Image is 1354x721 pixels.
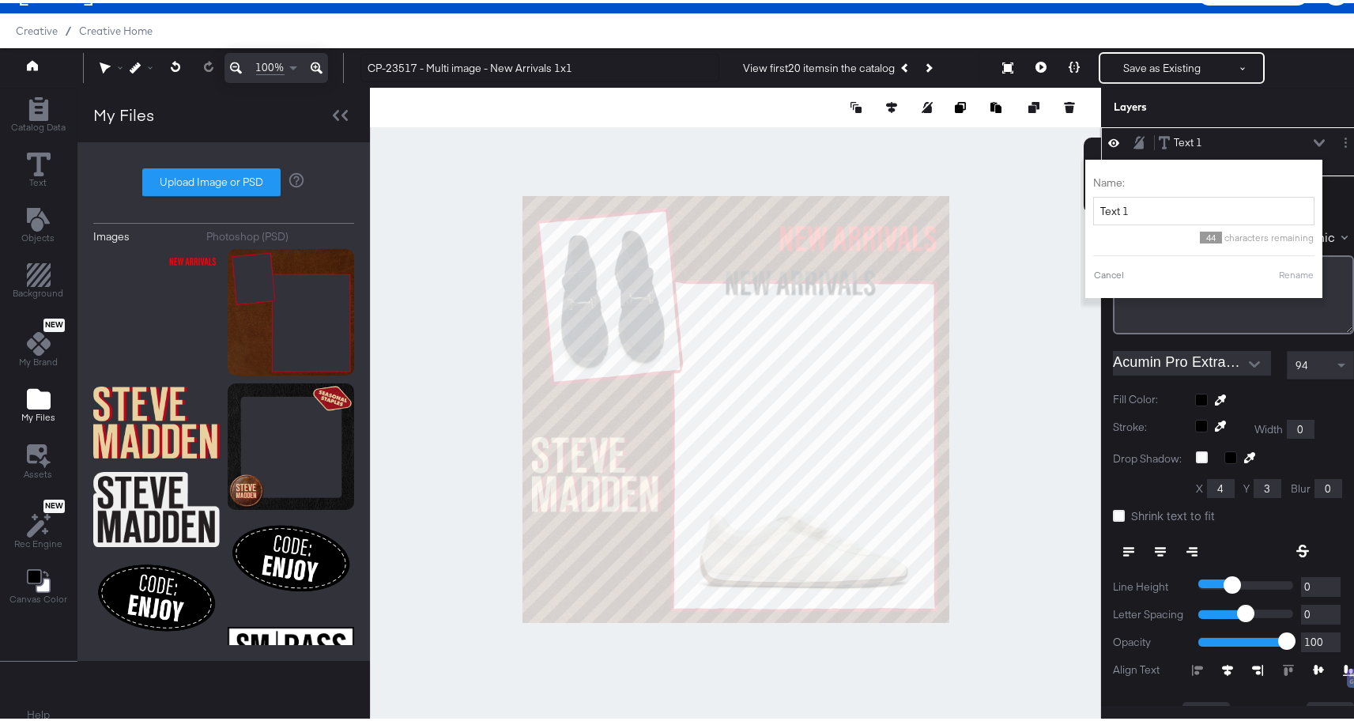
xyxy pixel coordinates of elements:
svg: Copy image [955,99,966,110]
span: Text [30,173,47,186]
span: My Brand [19,353,58,365]
label: Letter Spacing [1113,604,1186,619]
div: My Files [93,100,154,123]
button: Text [17,145,60,191]
label: Width [1254,419,1283,434]
span: Creative [16,21,58,34]
div: characters remaining [1093,228,1314,240]
label: X [1196,478,1203,493]
button: Add Rectangle [2,90,75,135]
button: Copy image [955,96,971,112]
span: 44 [1200,228,1222,240]
label: Fill Color: [1113,389,1183,404]
div: Layers [1114,96,1275,111]
button: Photoshop (PSD) [207,226,355,241]
span: New [43,498,65,508]
span: Rec Engine [14,534,62,547]
span: / [58,21,79,34]
button: Images [93,226,195,241]
span: 94 [1296,355,1308,369]
button: Save as Existing [1100,51,1224,79]
span: Catalog Data [11,118,66,130]
div: Text 1 [1174,132,1202,147]
div: Photoshop (PSD) [207,226,289,241]
a: Creative Home [79,21,153,34]
button: Assets [15,436,62,482]
button: Previous Product [895,51,917,79]
button: Cancel [1093,265,1125,279]
label: Width [1113,701,1141,716]
span: Canvas Color [9,590,67,602]
button: Next Product [917,51,939,79]
span: Objects [22,228,55,241]
span: 100% [256,57,285,72]
span: Background [13,284,64,296]
button: Rename [1278,265,1314,279]
label: Line Height [1113,576,1186,591]
button: Layer Options [1337,131,1354,148]
button: Add Files [12,381,65,426]
label: Stroke: [1113,417,1183,436]
button: NewMy Brand [9,312,67,371]
div: Images [93,226,130,241]
svg: Paste image [990,99,1001,110]
span: Assets [25,465,53,478]
label: Drop Shadow: [1113,448,1184,463]
button: Open [1243,349,1266,373]
label: Name: [1093,172,1314,187]
button: Add Rectangle [4,257,74,302]
label: Opacity [1113,632,1186,647]
span: New [43,317,65,327]
label: Blur [1291,478,1311,493]
button: Paste image [990,96,1006,112]
label: Height [1238,701,1270,716]
label: Y [1243,478,1250,493]
div: View first 20 items in the catalog [743,58,895,73]
span: My Files [21,408,55,421]
button: Add Text [13,201,65,246]
label: Align Text [1113,659,1192,674]
span: Shrink text to fit [1131,504,1215,520]
button: Text 1 [1158,131,1203,148]
button: NewRec Engine [5,493,72,552]
a: Help [28,704,51,719]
